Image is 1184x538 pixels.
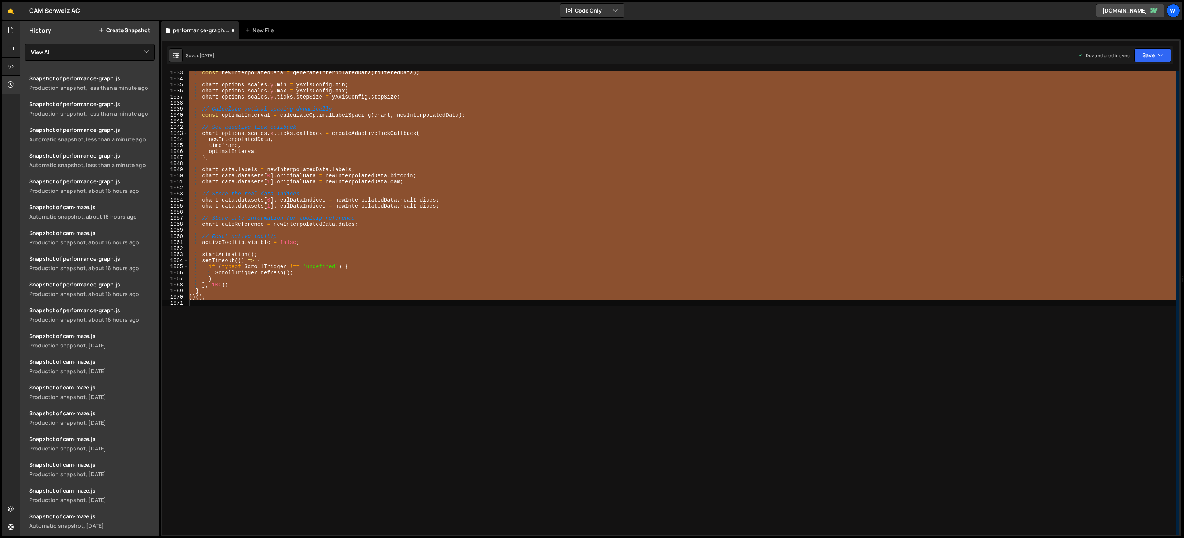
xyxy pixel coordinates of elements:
a: Snapshot of cam-maze.js Production snapshot, [DATE] [25,405,159,431]
a: Snapshot of performance-graph.js Production snapshot, about 16 hours ago [25,250,159,276]
div: Dev and prod in sync [1078,52,1130,59]
div: Automatic snapshot, less than a minute ago [29,136,155,143]
a: Snapshot of cam-maze.js Production snapshot, [DATE] [25,379,159,405]
div: Snapshot of cam-maze.js [29,487,155,494]
div: 1035 [162,82,188,88]
div: 1060 [162,233,188,239]
a: Snapshot of performance-graph.jsProduction snapshot, less than a minute ago [25,96,159,122]
a: 🤙 [2,2,20,20]
a: Snapshot of cam-maze.js Production snapshot, [DATE] [25,457,159,482]
div: Snapshot of cam-maze.js [29,332,155,339]
div: 1068 [162,282,188,288]
div: 1049 [162,167,188,173]
div: Snapshot of performance-graph.js [29,152,155,159]
div: 1065 [162,264,188,270]
div: 1048 [162,161,188,167]
div: Snapshot of cam-maze.js [29,461,155,468]
h2: History [29,26,51,34]
div: Snapshot of performance-graph.js [29,100,155,108]
div: Production snapshot, about 16 hours ago [29,264,155,272]
a: Snapshot of cam-maze.js Production snapshot, about 16 hours ago [25,225,159,250]
div: 1057 [162,215,188,221]
div: [DATE] [199,52,215,59]
div: 1061 [162,239,188,246]
div: Production snapshot, [DATE] [29,445,155,452]
div: Production snapshot, [DATE] [29,419,155,426]
div: Snapshot of performance-graph.js [29,307,155,314]
div: Automatic snapshot, [DATE] [29,522,155,529]
div: 1070 [162,294,188,300]
div: 1036 [162,88,188,94]
div: Production snapshot, about 16 hours ago [29,187,155,194]
a: Snapshot of cam-maze.js Automatic snapshot, [DATE] [25,508,159,534]
div: 1051 [162,179,188,185]
div: 1034 [162,76,188,82]
div: 1038 [162,100,188,106]
div: 1062 [162,246,188,252]
div: Snapshot of cam-maze.js [29,513,155,520]
div: 1047 [162,155,188,161]
a: Snapshot of performance-graph.js Production snapshot, about 16 hours ago [25,302,159,328]
a: Snapshot of performance-graph.jsAutomatic snapshot, less than a minute ago [25,122,159,147]
div: Production snapshot, [DATE] [29,496,155,504]
a: [DOMAIN_NAME] [1096,4,1164,17]
a: wi [1167,4,1180,17]
div: 1064 [162,258,188,264]
div: 1050 [162,173,188,179]
div: 1043 [162,130,188,136]
div: Snapshot of performance-graph.js [29,178,155,185]
div: Production snapshot, less than a minute ago [29,110,155,117]
div: 1037 [162,94,188,100]
div: Automatic snapshot, about 16 hours ago [29,213,155,220]
div: 1054 [162,197,188,203]
div: CAM Schweiz AG [29,6,80,15]
div: Snapshot of cam-maze.js [29,358,155,365]
div: 1055 [162,203,188,209]
div: 1063 [162,252,188,258]
div: Snapshot of performance-graph.js [29,75,155,82]
button: Code Only [560,4,624,17]
a: Snapshot of cam-maze.js Production snapshot, [DATE] [25,482,159,508]
div: 1052 [162,185,188,191]
a: Snapshot of performance-graph.js Production snapshot, about 16 hours ago [25,173,159,199]
div: Production snapshot, [DATE] [29,368,155,375]
div: Automatic snapshot, less than a minute ago [29,161,155,169]
div: Snapshot of cam-maze.js [29,384,155,391]
div: Production snapshot, about 16 hours ago [29,290,155,297]
div: performance-graph.js [173,27,230,34]
div: 1071 [162,300,188,306]
a: Snapshot of performance-graph.jsProduction snapshot, less than a minute ago [25,70,159,96]
a: Snapshot of cam-maze.js Production snapshot, [DATE] [25,353,159,379]
div: 1053 [162,191,188,197]
div: 1056 [162,209,188,215]
button: Create Snapshot [99,27,150,33]
div: Production snapshot, [DATE] [29,471,155,478]
div: 1058 [162,221,188,227]
div: Saved [186,52,215,59]
a: Snapshot of cam-maze.js Production snapshot, [DATE] [25,431,159,457]
div: Snapshot of performance-graph.js [29,281,155,288]
div: 1041 [162,118,188,124]
div: Snapshot of cam-maze.js [29,410,155,417]
div: 1046 [162,149,188,155]
div: Snapshot of cam-maze.js [29,435,155,443]
div: Production snapshot, less than a minute ago [29,84,155,91]
div: Production snapshot, [DATE] [29,393,155,400]
div: New File [245,27,277,34]
div: Snapshot of performance-graph.js [29,255,155,262]
a: Snapshot of cam-maze.js Automatic snapshot, about 16 hours ago [25,199,159,225]
div: Production snapshot, [DATE] [29,342,155,349]
div: 1067 [162,276,188,282]
div: Production snapshot, about 16 hours ago [29,316,155,323]
div: 1044 [162,136,188,142]
div: Snapshot of cam-maze.js [29,203,155,211]
div: 1069 [162,288,188,294]
div: 1059 [162,227,188,233]
div: 1042 [162,124,188,130]
div: 1040 [162,112,188,118]
div: 1066 [162,270,188,276]
a: Snapshot of cam-maze.js Production snapshot, [DATE] [25,328,159,353]
div: 1045 [162,142,188,149]
div: Production snapshot, about 16 hours ago [29,239,155,246]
